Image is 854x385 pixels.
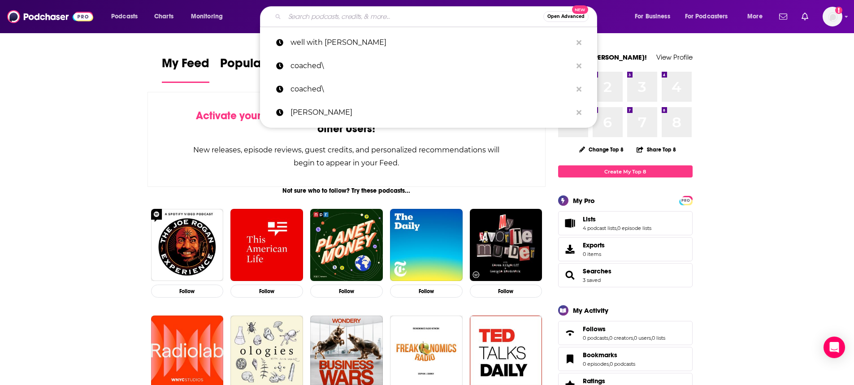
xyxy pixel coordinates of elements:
a: Follows [561,327,579,339]
p: coached\ [290,78,572,101]
button: open menu [679,9,741,24]
div: Search podcasts, credits, & more... [269,6,606,27]
span: More [747,10,763,23]
a: coached\ [260,78,597,101]
div: New releases, episode reviews, guest credits, and personalized recommendations will begin to appe... [193,143,501,169]
div: My Pro [573,196,595,205]
img: The Daily [390,209,463,281]
p: molly fletcher [290,101,572,124]
span: Follows [583,325,606,333]
span: For Podcasters [685,10,728,23]
img: This American Life [230,209,303,281]
a: Lists [583,215,651,223]
span: Activate your Feed [196,109,288,122]
input: Search podcasts, credits, & more... [285,9,543,24]
a: Searches [583,267,611,275]
a: 0 users [634,335,651,341]
div: Not sure who to follow? Try these podcasts... [147,187,546,195]
a: My Feed [162,56,209,83]
a: View Profile [656,53,693,61]
a: PRO [681,197,691,203]
span: Bookmarks [583,351,617,359]
span: Lists [558,211,693,235]
button: Follow [310,285,383,298]
img: Podchaser - Follow, Share and Rate Podcasts [7,8,93,25]
span: New [572,5,588,14]
span: , [651,335,652,341]
a: 0 podcasts [583,335,608,341]
a: 0 episodes [583,361,609,367]
a: 0 episode lists [617,225,651,231]
a: 0 creators [609,335,633,341]
a: Show notifications dropdown [776,9,791,24]
button: open menu [629,9,681,24]
p: well with arielle [290,31,572,54]
span: , [633,335,634,341]
button: open menu [105,9,149,24]
span: For Business [635,10,670,23]
a: Charts [148,9,179,24]
span: Podcasts [111,10,138,23]
span: Open Advanced [547,14,585,19]
a: 3 saved [583,277,601,283]
span: Lists [583,215,596,223]
a: Searches [561,269,579,281]
span: Logged in as RiverheadPublicity [823,7,842,26]
button: open menu [185,9,234,24]
span: Searches [558,263,693,287]
div: by following Podcasts, Creators, Lists, and other Users! [193,109,501,135]
a: Popular Feed [220,56,296,83]
a: coached\ [260,54,597,78]
span: Exports [583,241,605,249]
span: My Feed [162,56,209,76]
button: Open AdvancedNew [543,11,589,22]
button: Follow [390,285,463,298]
a: well with [PERSON_NAME] [260,31,597,54]
span: Popular Feed [220,56,296,76]
a: 0 lists [652,335,665,341]
a: Welcome [PERSON_NAME]! [558,53,647,61]
a: Follows [583,325,665,333]
a: Exports [558,237,693,261]
span: Exports [561,243,579,255]
a: Bookmarks [583,351,635,359]
button: Follow [230,285,303,298]
a: Show notifications dropdown [798,9,812,24]
img: User Profile [823,7,842,26]
span: 0 items [583,251,605,257]
span: Ratings [583,377,605,385]
span: Bookmarks [558,347,693,371]
span: , [609,361,610,367]
button: Follow [151,285,224,298]
img: My Favorite Murder with Karen Kilgariff and Georgia Hardstark [470,209,542,281]
button: open menu [741,9,774,24]
button: Follow [470,285,542,298]
span: Monitoring [191,10,223,23]
svg: Add a profile image [835,7,842,14]
a: [PERSON_NAME] [260,101,597,124]
span: Charts [154,10,173,23]
button: Change Top 8 [574,144,629,155]
img: Planet Money [310,209,383,281]
span: Follows [558,321,693,345]
img: The Joe Rogan Experience [151,209,224,281]
a: 4 podcast lists [583,225,616,231]
a: Ratings [583,377,635,385]
a: Create My Top 8 [558,165,693,177]
button: Show profile menu [823,7,842,26]
div: Open Intercom Messenger [824,337,845,358]
button: Share Top 8 [636,141,676,158]
div: My Activity [573,306,608,315]
p: coached\ [290,54,572,78]
a: 0 podcasts [610,361,635,367]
